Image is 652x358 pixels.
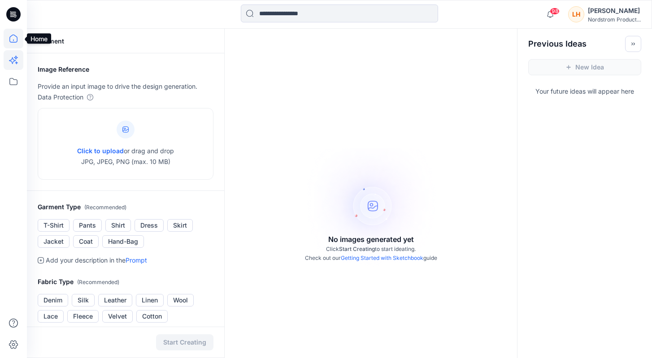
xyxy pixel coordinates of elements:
[77,147,124,155] span: Click to upload
[167,219,193,232] button: Skirt
[136,294,164,306] button: Linen
[328,234,414,245] p: No images generated yet
[38,235,70,248] button: Jacket
[38,294,68,306] button: Denim
[341,254,423,261] a: Getting Started with Sketchbook
[77,279,119,285] span: ( Recommended )
[38,64,213,75] h2: Image Reference
[67,310,99,323] button: Fleece
[135,219,164,232] button: Dress
[517,82,652,97] p: Your future ideas will appear here
[136,310,168,323] button: Cotton
[588,5,641,16] div: [PERSON_NAME]
[46,255,147,266] p: Add your description in the
[105,219,131,232] button: Shirt
[98,294,132,306] button: Leather
[38,202,213,213] h2: Garment Type
[550,8,560,15] span: 98
[72,294,95,306] button: Silk
[73,235,99,248] button: Coat
[38,92,83,103] p: Data Protection
[625,36,641,52] button: Toggle idea bar
[102,235,144,248] button: Hand-Bag
[339,246,375,252] span: Start Creating
[38,276,213,288] h2: Fabric Type
[38,219,70,232] button: T-Shirt
[38,81,213,92] p: Provide an input image to drive the design generation.
[167,294,194,306] button: Wool
[73,219,102,232] button: Pants
[126,256,147,264] a: Prompt
[568,6,584,22] div: LH
[77,146,174,167] p: or drag and drop JPG, JPEG, PNG (max. 10 MB)
[84,204,126,211] span: ( Recommended )
[588,16,641,23] div: Nordstrom Product...
[305,245,437,263] p: Click to start ideating. Check out our guide
[38,310,64,323] button: Lace
[102,310,133,323] button: Velvet
[528,39,587,49] h2: Previous Ideas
